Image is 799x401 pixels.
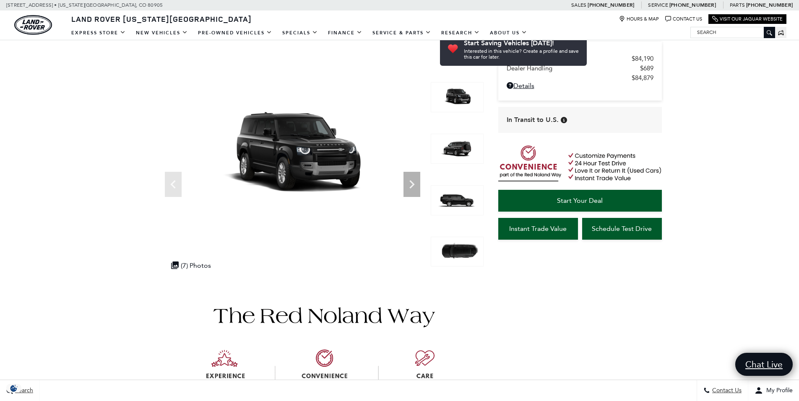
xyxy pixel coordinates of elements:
[431,185,484,215] img: New 2025 Santorini Black LAND ROVER S 300PS image 3
[4,384,23,393] section: Click to Open Cookie Consent Modal
[6,2,163,8] a: [STREET_ADDRESS] • [US_STATE][GEOGRAPHIC_DATA], CO 80905
[507,55,632,62] span: MSRP
[763,387,793,394] span: My Profile
[712,16,783,22] a: Visit Our Jaguar Website
[691,27,775,37] input: Search
[592,225,652,233] span: Schedule Test Drive
[485,26,532,40] a: About Us
[571,2,586,8] span: Sales
[557,197,603,204] span: Start Your Deal
[277,26,323,40] a: Specials
[14,15,52,35] a: land-rover
[640,65,653,72] span: $689
[167,257,215,274] div: (7) Photos
[669,2,716,8] a: [PHONE_NUMBER]
[632,74,653,82] span: $84,879
[431,134,484,164] img: New 2025 Santorini Black LAND ROVER S 300PS image 2
[431,237,484,267] img: New 2025 Santorini Black LAND ROVER S 300PS image 4
[507,115,559,124] span: In Transit to U.S.
[431,82,484,112] img: New 2025 Santorini Black LAND ROVER S 300PS image 1
[507,82,653,90] a: Details
[582,218,662,240] a: Schedule Test Drive
[561,117,567,123] div: Vehicle has shipped from factory of origin. Estimated time of delivery to Retailer is on average ...
[367,26,436,40] a: Service & Parts
[665,16,702,22] a: Contact Us
[66,26,131,40] a: EXPRESS STORE
[588,2,634,8] a: [PHONE_NUMBER]
[710,387,742,394] span: Contact Us
[748,380,799,401] button: Open user profile menu
[66,14,257,24] a: Land Rover [US_STATE][GEOGRAPHIC_DATA]
[66,26,532,40] nav: Main Navigation
[619,16,659,22] a: Hours & Map
[436,26,485,40] a: Research
[498,190,662,212] a: Start Your Deal
[498,218,578,240] a: Instant Trade Value
[71,14,252,24] span: Land Rover [US_STATE][GEOGRAPHIC_DATA]
[14,15,52,35] img: Land Rover
[741,359,787,370] span: Chat Live
[730,2,745,8] span: Parts
[498,244,662,376] iframe: YouTube video player
[507,55,653,62] a: MSRP $84,190
[632,55,653,62] span: $84,190
[507,65,640,72] span: Dealer Handling
[507,65,653,72] a: Dealer Handling $689
[746,2,793,8] a: [PHONE_NUMBER]
[648,2,668,8] span: Service
[323,26,367,40] a: Finance
[131,26,193,40] a: New Vehicles
[735,353,793,376] a: Chat Live
[193,26,277,40] a: Pre-Owned Vehicles
[161,82,424,230] img: New 2025 Santorini Black LAND ROVER S 300PS image 1
[4,384,23,393] img: Opt-Out Icon
[403,172,420,197] div: Next
[509,225,567,233] span: Instant Trade Value
[507,74,653,82] a: $84,879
